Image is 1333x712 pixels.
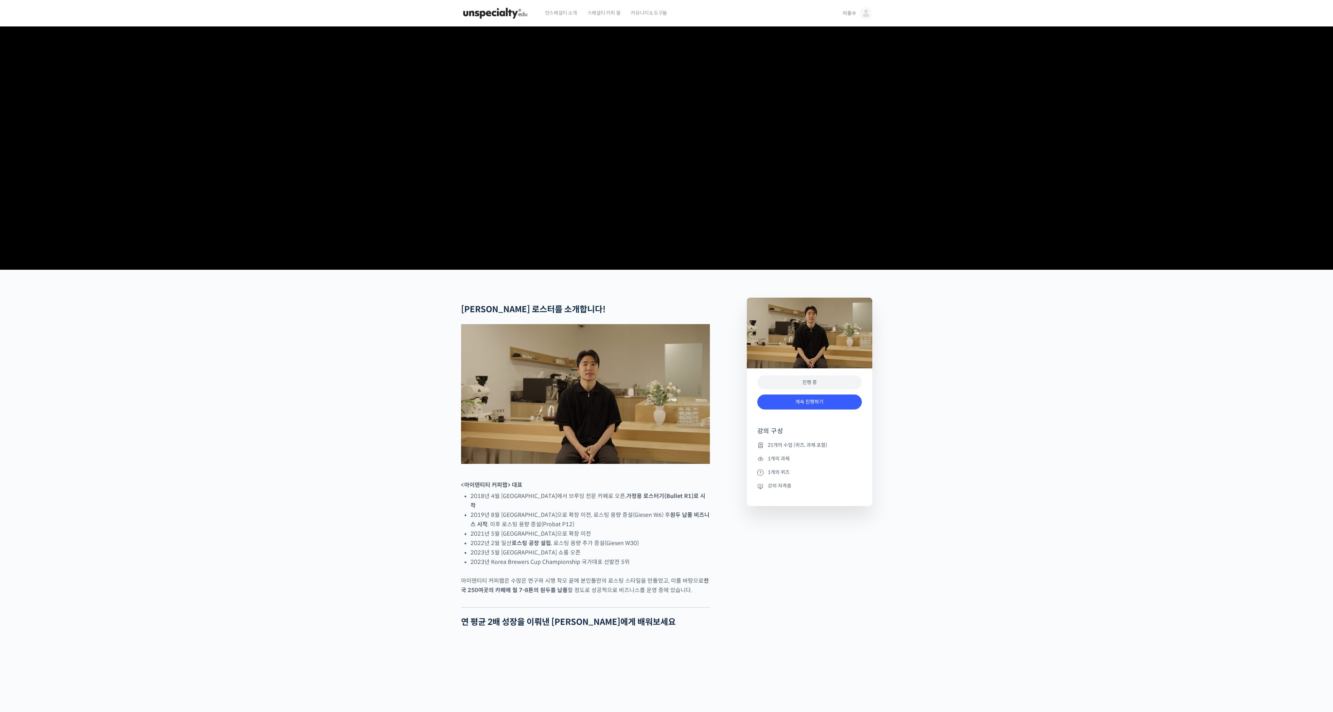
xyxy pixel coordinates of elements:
li: 2023년 5월 [GEOGRAPHIC_DATA] 쇼룸 오픈 [470,548,710,557]
li: 강의 자격증 [757,482,862,490]
div: 진행 중 [757,375,862,390]
li: 2019년 8월 [GEOGRAPHIC_DATA]으로 확장 이전, 로스팅 용량 증설(Giesen W6) 후 , 이후 로스팅 용량 증설(Probat P12) [470,510,710,529]
strong: <아이덴티티 커피랩> 대표 [461,481,522,489]
a: 계속 진행하기 [757,395,862,409]
li: 1개의 퀴즈 [757,468,862,476]
span: 이흥수 [843,10,856,16]
li: 2018년 4월 [GEOGRAPHIC_DATA]에서 브루잉 전문 카페로 오픈, [470,491,710,510]
li: 21개의 수업 (퀴즈, 과제 포함) [757,441,862,449]
h4: 강의 구성 [757,427,862,441]
strong: 로스팅 공장 설립 [512,539,551,547]
h2: 연 평균 2배 성장을 이뤄낸 [PERSON_NAME]에게 배워보세요 [461,617,710,627]
li: 2023년 Korea Brewers Cup Championship 국가대표 선발전 5위 [470,557,710,567]
li: 2022년 2월 일산 , 로스팅 용량 추가 증설(Giesen W30) [470,538,710,548]
p: 아이덴티티 커피랩은 수많은 연구와 시행 착오 끝에 본인들만의 로스팅 스타일을 만들었고, 이를 바탕으로 할 정도로 성공적으로 비즈니스를 운영 중에 있습니다. [461,576,710,595]
h2: [PERSON_NAME] 로스터를 소개합니다! [461,305,710,315]
li: 2021년 5월 [GEOGRAPHIC_DATA]으로 확장 이전 [470,529,710,538]
li: 1개의 과제 [757,454,862,463]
